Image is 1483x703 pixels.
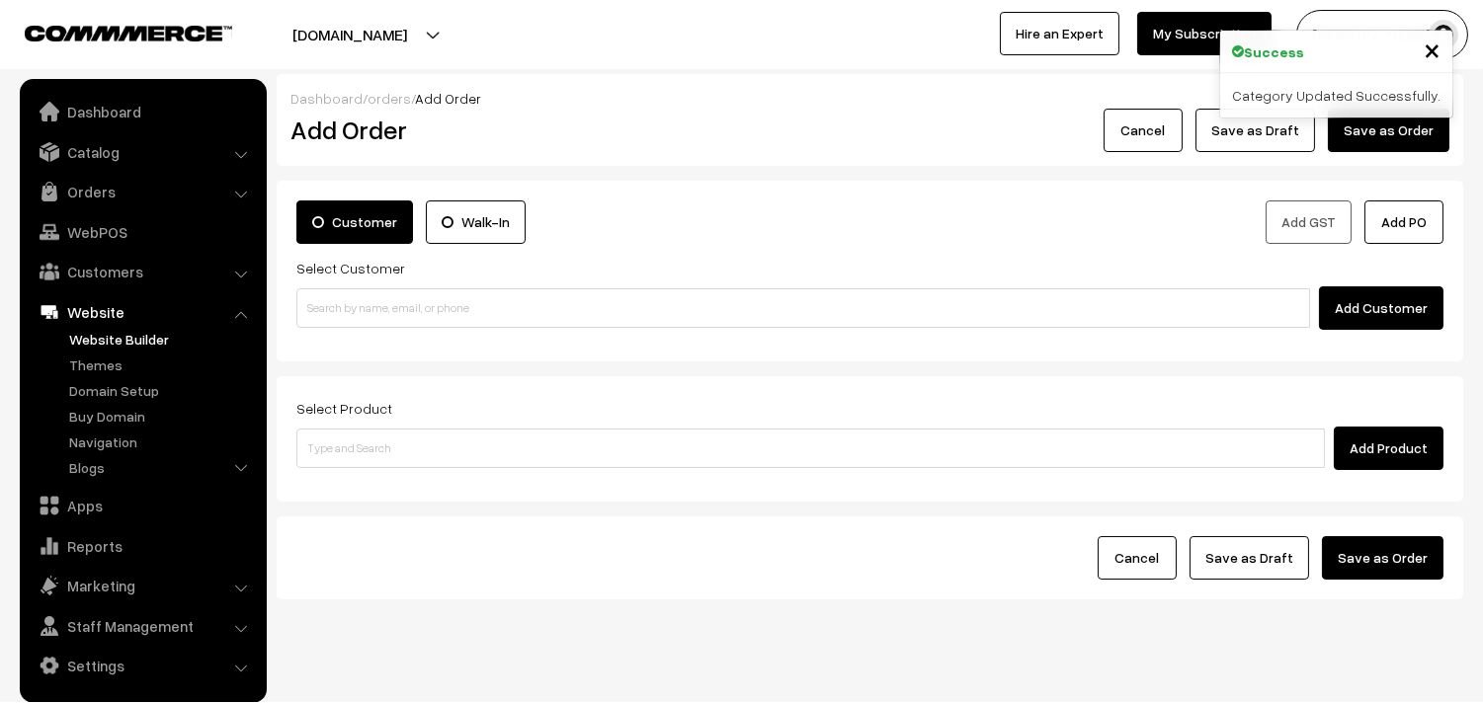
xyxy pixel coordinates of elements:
[1000,12,1119,55] a: Hire an Expert
[290,90,363,107] a: Dashboard
[25,94,260,129] a: Dashboard
[426,200,526,244] label: Walk-In
[1244,41,1304,62] strong: Success
[64,457,260,478] a: Blogs
[25,568,260,603] a: Marketing
[25,254,260,289] a: Customers
[64,380,260,401] a: Domain Setup
[25,608,260,644] a: Staff Management
[1104,109,1183,152] button: Cancel
[1190,536,1309,580] button: Save as Draft
[25,134,260,170] a: Catalog
[296,398,392,419] label: Select Product
[25,174,260,209] a: Orders
[290,115,657,145] h2: Add Order
[1429,20,1458,49] img: user
[1364,200,1443,244] button: Add PO
[25,20,198,43] a: COMMMERCE
[64,406,260,427] a: Buy Domain
[1266,200,1352,244] button: Add GST
[1220,73,1452,117] div: Category Updated Successfully.
[64,431,260,452] a: Navigation
[1137,12,1272,55] a: My Subscription
[25,294,260,330] a: Website
[1195,109,1315,152] button: Save as Draft
[1328,109,1449,152] button: Save as Order
[223,10,476,59] button: [DOMAIN_NAME]
[25,488,260,523] a: Apps
[25,528,260,564] a: Reports
[1322,536,1443,580] button: Save as Order
[296,258,405,278] label: Select Customer
[296,429,1325,468] input: Type and Search
[1334,427,1443,470] button: Add Product
[1424,35,1441,64] button: Close
[1319,286,1443,330] button: Add Customer
[290,88,1449,109] div: / /
[415,90,481,107] span: Add Order
[296,200,413,244] label: Customer
[25,648,260,683] a: Settings
[1424,31,1441,67] span: ×
[64,329,260,350] a: Website Builder
[368,90,411,107] a: orders
[1098,536,1177,580] button: Cancel
[1296,10,1468,59] button: [PERSON_NAME] s…
[64,354,260,375] a: Themes
[25,214,260,250] a: WebPOS
[296,288,1310,328] input: Search by name, email, or phone
[25,26,232,40] img: COMMMERCE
